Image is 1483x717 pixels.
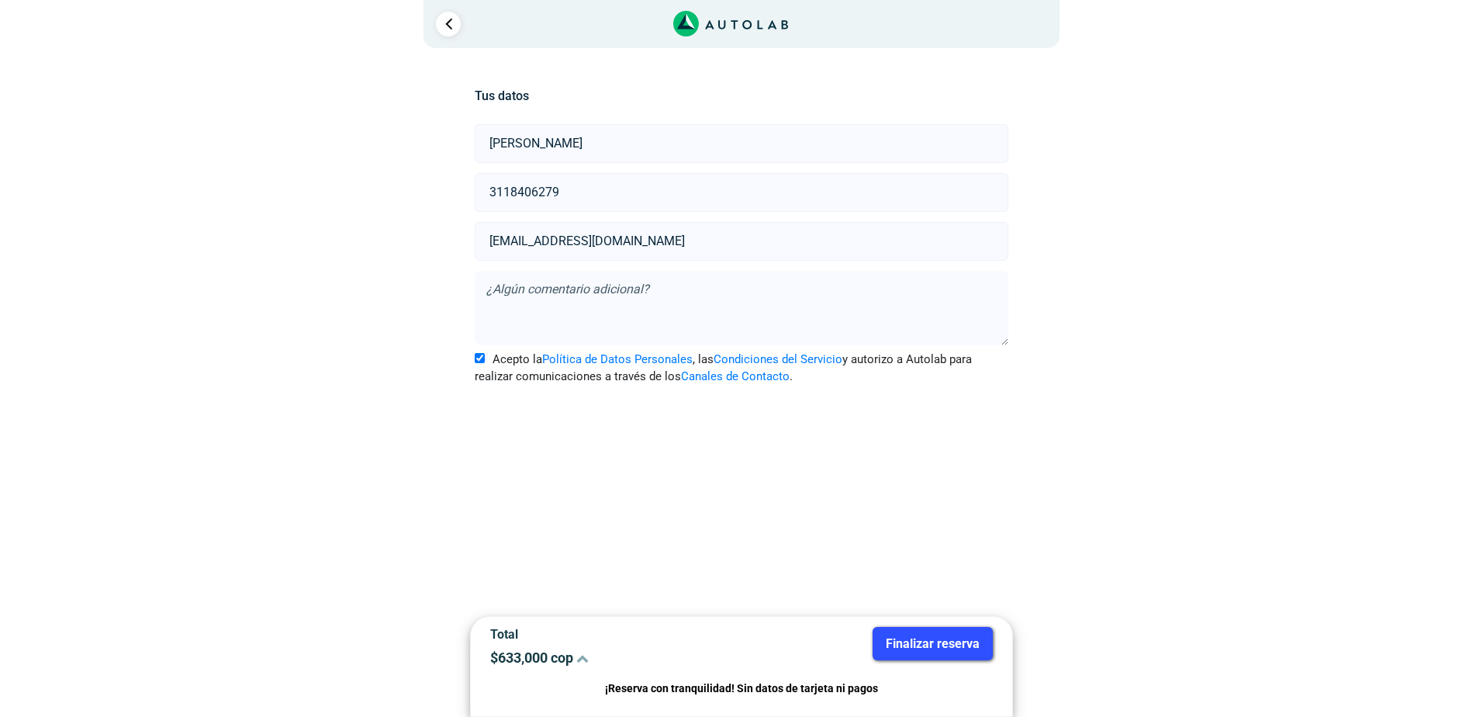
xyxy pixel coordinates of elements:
[475,222,1008,261] input: Correo electrónico
[475,88,1008,103] h5: Tus datos
[490,649,730,666] p: $ 633,000 cop
[436,12,461,36] a: Ir al paso anterior
[490,627,730,642] p: Total
[681,369,790,383] a: Canales de Contacto
[490,680,993,698] p: ¡Reserva con tranquilidad! Sin datos de tarjeta ni pagos
[873,627,993,660] button: Finalizar reserva
[475,173,1008,212] input: Celular
[542,352,693,366] a: Política de Datos Personales
[714,352,842,366] a: Condiciones del Servicio
[475,124,1008,163] input: Nombre y apellido
[673,16,789,30] a: Link al sitio de autolab
[475,351,1008,386] label: Acepto la , las y autorizo a Autolab para realizar comunicaciones a través de los .
[475,353,485,363] input: Acepto laPolítica de Datos Personales, lasCondiciones del Servicioy autorizo a Autolab para reali...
